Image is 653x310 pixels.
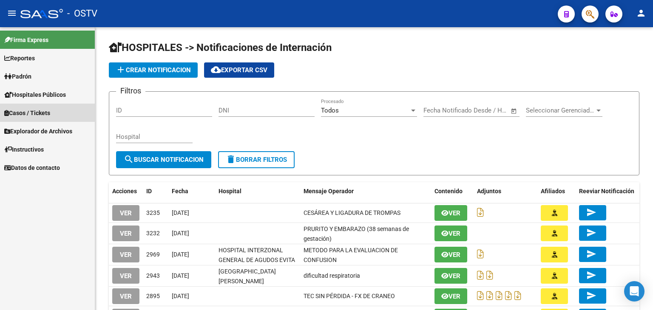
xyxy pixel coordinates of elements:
[211,65,221,75] mat-icon: cloud_download
[431,182,474,200] datatable-header-cell: Contenido
[116,66,191,74] span: Crear Notificacion
[636,8,646,18] mat-icon: person
[586,228,596,238] mat-icon: send
[172,250,212,259] div: [DATE]
[116,151,211,168] button: Buscar Notificacion
[143,182,168,200] datatable-header-cell: ID
[120,209,132,217] span: VER
[120,293,132,300] span: VER
[112,247,139,262] button: VER
[434,205,467,221] button: Ver
[304,225,409,242] span: PRURITO Y EMBARAZO (38 semanas de gestación)
[304,209,400,216] span: CESÁREA Y LIGADURA DE TROMPAS
[586,249,596,259] mat-icon: send
[146,272,160,279] span: 2943
[321,107,339,114] span: Todos
[423,107,451,114] input: Start date
[120,251,132,259] span: VER
[215,182,300,200] datatable-header-cell: Hospital
[172,228,212,238] div: [DATE]
[211,66,267,74] span: Exportar CSV
[172,291,212,301] div: [DATE]
[526,107,595,114] span: Seleccionar Gerenciador
[624,281,644,302] div: Open Intercom Messenger
[509,106,519,116] button: Open calendar
[109,42,332,54] span: HOSPITALES -> Notificaciones de Internación
[477,188,501,194] span: Adjuntos
[109,62,198,78] button: Crear Notificacion
[120,230,132,237] span: VER
[172,188,188,194] span: Fecha
[434,225,467,241] button: Ver
[449,230,460,237] span: Ver
[449,272,460,280] span: Ver
[449,293,460,300] span: Ver
[449,251,460,259] span: Ver
[449,209,460,217] span: Ver
[218,151,295,168] button: Borrar Filtros
[576,182,639,200] datatable-header-cell: Reeviar Notificación
[459,107,500,114] input: End date
[4,90,66,99] span: Hospitales Públicos
[4,72,31,81] span: Padrón
[109,182,143,200] datatable-header-cell: Acciones
[219,247,295,263] span: HOSPITAL INTERZONAL GENERAL DE AGUDOS EVITA
[434,247,467,262] button: Ver
[146,230,160,237] span: 3232
[67,4,97,23] span: - OSTV
[112,205,139,221] button: VER
[4,108,50,118] span: Casos / Tickets
[304,293,395,299] span: TEC SIN PÉRDIDA - FX DE CRANEO
[120,272,132,280] span: VER
[146,209,160,216] span: 3235
[219,188,241,194] span: Hospital
[146,251,160,258] span: 2969
[4,163,60,172] span: Datos de contacto
[168,182,215,200] datatable-header-cell: Fecha
[7,8,17,18] mat-icon: menu
[112,225,139,241] button: VER
[304,247,398,263] span: METODO PARA LA EVALUACION DE CONFUSION
[226,154,236,164] mat-icon: delete
[4,35,48,45] span: Firma Express
[219,268,276,285] span: [GEOGRAPHIC_DATA][PERSON_NAME]
[124,156,204,163] span: Buscar Notificacion
[204,62,274,78] button: Exportar CSV
[434,188,463,194] span: Contenido
[474,182,537,200] datatable-header-cell: Adjuntos
[579,188,634,194] span: Reeviar Notificación
[4,127,72,136] span: Explorador de Archivos
[172,208,212,218] div: [DATE]
[112,288,139,304] button: VER
[112,188,137,194] span: Acciones
[304,272,360,279] span: dificultad respiratoria
[112,268,139,284] button: VER
[172,271,212,281] div: [DATE]
[300,182,431,200] datatable-header-cell: Mensaje Operador
[124,154,134,164] mat-icon: search
[146,293,160,299] span: 2895
[541,188,565,194] span: Afiliados
[586,207,596,217] mat-icon: send
[586,290,596,301] mat-icon: send
[116,85,145,97] h3: Filtros
[537,182,576,200] datatable-header-cell: Afiliados
[304,188,354,194] span: Mensaje Operador
[146,188,152,194] span: ID
[434,288,467,304] button: Ver
[226,156,287,163] span: Borrar Filtros
[4,54,35,63] span: Reportes
[434,268,467,284] button: Ver
[116,65,126,75] mat-icon: add
[586,270,596,280] mat-icon: send
[4,145,44,154] span: Instructivos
